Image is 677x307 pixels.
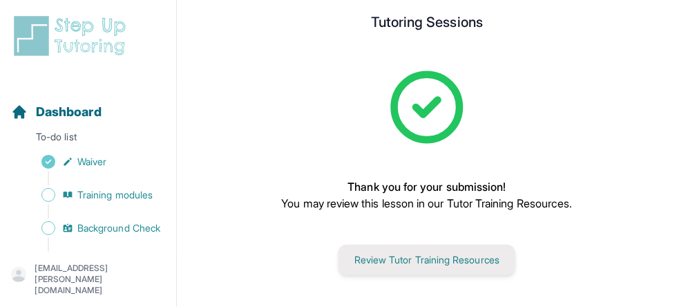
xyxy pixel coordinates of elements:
[11,14,134,58] img: logo
[77,221,160,235] span: Background Check
[35,263,165,296] p: [EMAIL_ADDRESS][PERSON_NAME][DOMAIN_NAME]
[11,218,176,238] a: Background Check
[77,188,153,202] span: Training modules
[6,80,171,127] button: Dashboard
[338,245,515,275] button: Review Tutor Training Resources
[281,178,572,195] p: Thank you for your submission!
[77,155,106,169] span: Waiver
[11,152,176,171] a: Waiver
[36,102,102,122] span: Dashboard
[11,102,102,122] a: Dashboard
[281,195,572,212] p: You may review this lesson in our Tutor Training Resources.
[6,130,171,149] p: To-do list
[338,252,515,266] a: Review Tutor Training Resources
[371,14,483,36] h2: Tutoring Sessions
[11,185,176,205] a: Training modules
[11,263,165,296] button: [EMAIL_ADDRESS][PERSON_NAME][DOMAIN_NAME]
